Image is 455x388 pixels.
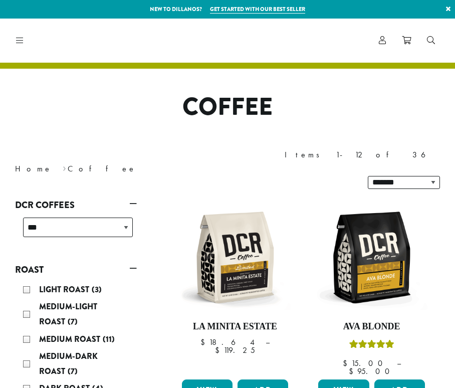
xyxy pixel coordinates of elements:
[343,358,387,368] bdi: 15.00
[179,321,291,332] h4: La Minita Estate
[200,337,256,347] bdi: 18.64
[15,214,137,249] div: DCR Coffees
[15,197,137,214] a: DCR Coffees
[419,32,443,49] a: Search
[215,345,255,355] bdi: 119.25
[349,366,394,376] bdi: 95.00
[68,316,78,327] span: (7)
[285,149,440,161] div: Items 1-12 of 36
[316,202,427,375] a: Ava BlondeRated 5.00 out of 5
[63,159,66,175] span: ›
[8,93,447,122] h1: Coffee
[103,333,115,345] span: (11)
[39,301,97,327] span: Medium-Light Roast
[200,337,209,347] span: $
[39,350,98,377] span: Medium-Dark Roast
[316,321,427,332] h4: Ava Blonde
[215,345,223,355] span: $
[68,365,78,377] span: (7)
[39,333,103,345] span: Medium Roast
[15,163,52,174] a: Home
[316,202,427,313] img: DCR-12oz-Ava-Blonde-Stock-scaled.png
[15,261,137,278] a: Roast
[15,163,212,175] nav: Breadcrumb
[349,338,394,353] div: Rated 5.00 out of 5
[210,5,305,14] a: Get started with our best seller
[179,202,291,375] a: La Minita Estate
[92,284,102,295] span: (3)
[397,358,401,368] span: –
[266,337,270,347] span: –
[343,358,351,368] span: $
[39,284,92,295] span: Light Roast
[179,202,291,313] img: DCR-12oz-La-Minita-Estate-Stock-scaled.png
[349,366,357,376] span: $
